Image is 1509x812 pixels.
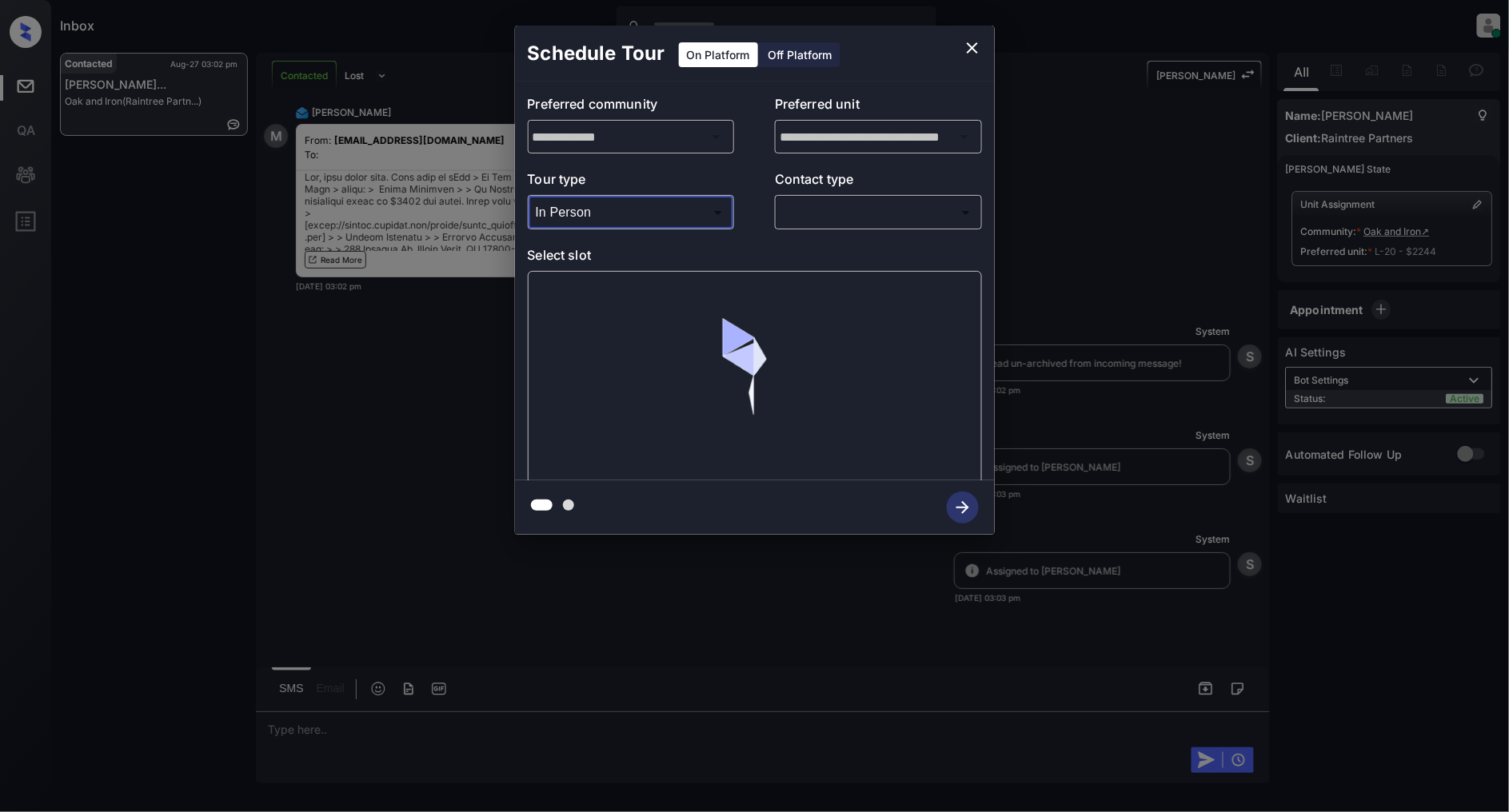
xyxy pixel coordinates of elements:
[532,199,731,225] div: In Person
[679,42,758,67] div: On Platform
[528,169,735,195] p: Tour type
[775,169,982,195] p: Contact type
[528,94,735,120] p: Preferred community
[760,42,840,67] div: Off Platform
[661,284,848,472] img: loaderv1.7921fd1ed0a854f04152.gif
[775,94,982,120] p: Preferred unit
[528,245,982,271] p: Select slot
[956,32,988,64] button: close
[515,26,678,82] h2: Schedule Tour
[937,487,988,528] button: btn-next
